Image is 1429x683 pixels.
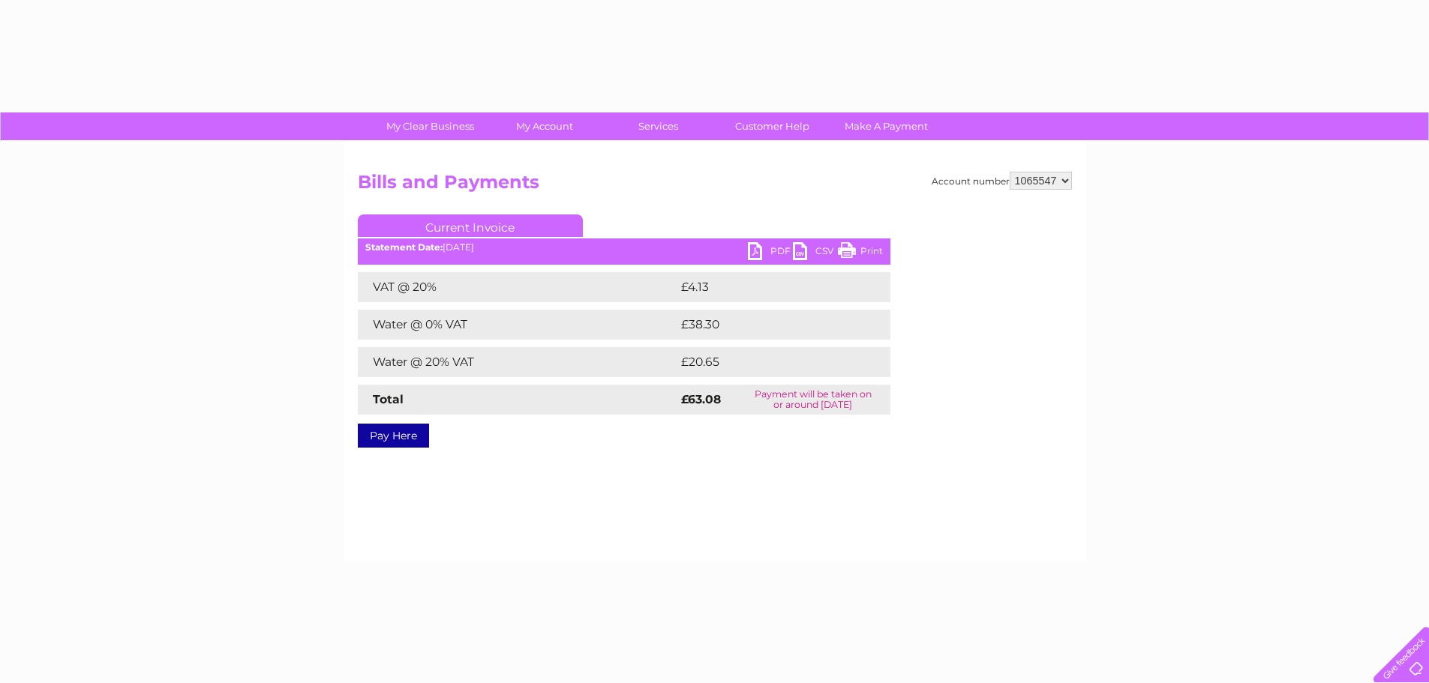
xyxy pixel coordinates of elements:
a: Customer Help [710,112,834,140]
a: My Clear Business [368,112,492,140]
td: £20.65 [677,347,860,377]
td: Payment will be taken on or around [DATE] [736,385,890,415]
h2: Bills and Payments [358,172,1072,200]
a: My Account [482,112,606,140]
a: Current Invoice [358,214,583,237]
strong: £63.08 [681,392,721,406]
td: VAT @ 20% [358,272,677,302]
td: £38.30 [677,310,860,340]
div: Account number [932,172,1072,190]
td: Water @ 0% VAT [358,310,677,340]
a: PDF [748,242,793,264]
a: Pay Here [358,424,429,448]
a: Services [596,112,720,140]
strong: Total [373,392,404,406]
a: Print [838,242,883,264]
td: Water @ 20% VAT [358,347,677,377]
a: CSV [793,242,838,264]
div: [DATE] [358,242,890,253]
td: £4.13 [677,272,853,302]
b: Statement Date: [365,241,443,253]
a: Make A Payment [824,112,948,140]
